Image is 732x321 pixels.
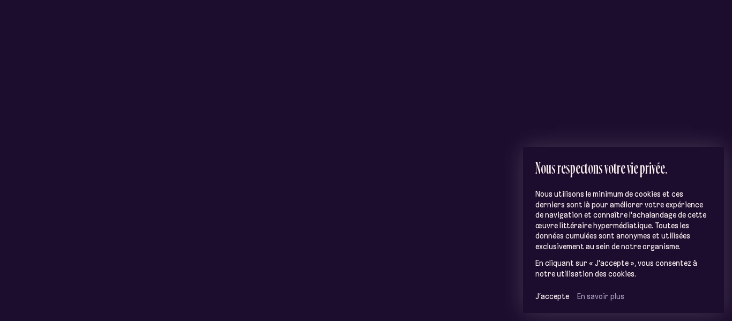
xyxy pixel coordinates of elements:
[535,258,712,279] p: En cliquant sur « J'accepte », vous consentez à notre utilisation des cookies.
[577,292,624,301] a: En savoir plus
[535,189,712,252] p: Nous utilisons le minimum de cookies et ces derniers sont là pour améliorer votre expérience de n...
[535,292,569,301] button: J’accepte
[535,159,712,176] h2: Nous respectons votre vie privée.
